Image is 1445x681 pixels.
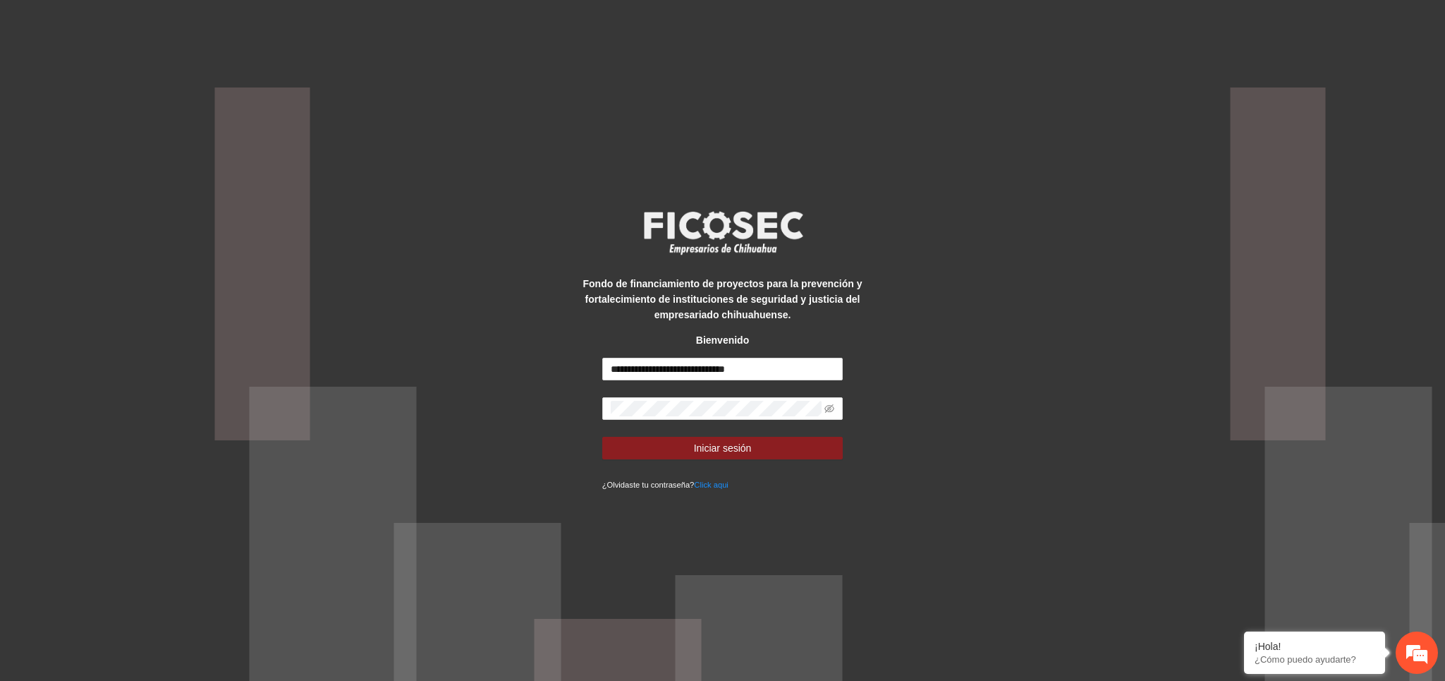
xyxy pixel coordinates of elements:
strong: Bienvenido [696,335,749,346]
img: logo [635,207,811,259]
span: Iniciar sesión [694,440,752,456]
a: Click aqui [694,481,728,489]
div: ¡Hola! [1255,641,1374,652]
strong: Fondo de financiamiento de proyectos para la prevención y fortalecimiento de instituciones de seg... [583,278,862,320]
small: ¿Olvidaste tu contraseña? [602,481,728,489]
button: Iniciar sesión [602,437,843,459]
span: eye-invisible [824,404,834,414]
p: ¿Cómo puedo ayudarte? [1255,654,1374,665]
